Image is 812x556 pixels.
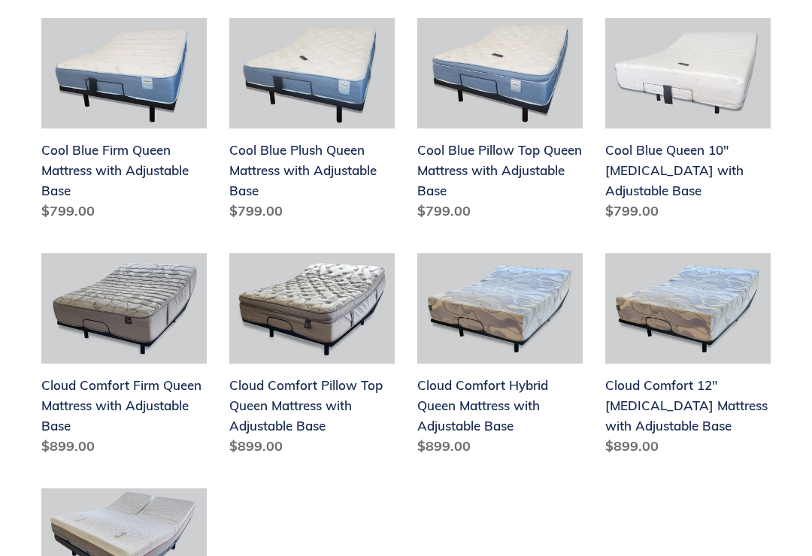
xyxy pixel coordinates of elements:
[229,18,395,227] a: Cool Blue Plush Queen Mattress with Adjustable Base
[229,253,395,462] a: Cloud Comfort Pillow Top Queen Mattress with Adjustable Base
[417,253,583,462] a: Cloud Comfort Hybrid Queen Mattress with Adjustable Base
[605,18,771,227] a: Cool Blue Queen 10" Memory Foam with Adjustable Base
[605,253,771,462] a: Cloud Comfort 12" Memory Foam Mattress with Adjustable Base
[41,253,207,462] a: Cloud Comfort Firm Queen Mattress with Adjustable Base
[417,18,583,227] a: Cool Blue Pillow Top Queen Mattress with Adjustable Base
[41,18,207,227] a: Cool Blue Firm Queen Mattress with Adjustable Base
